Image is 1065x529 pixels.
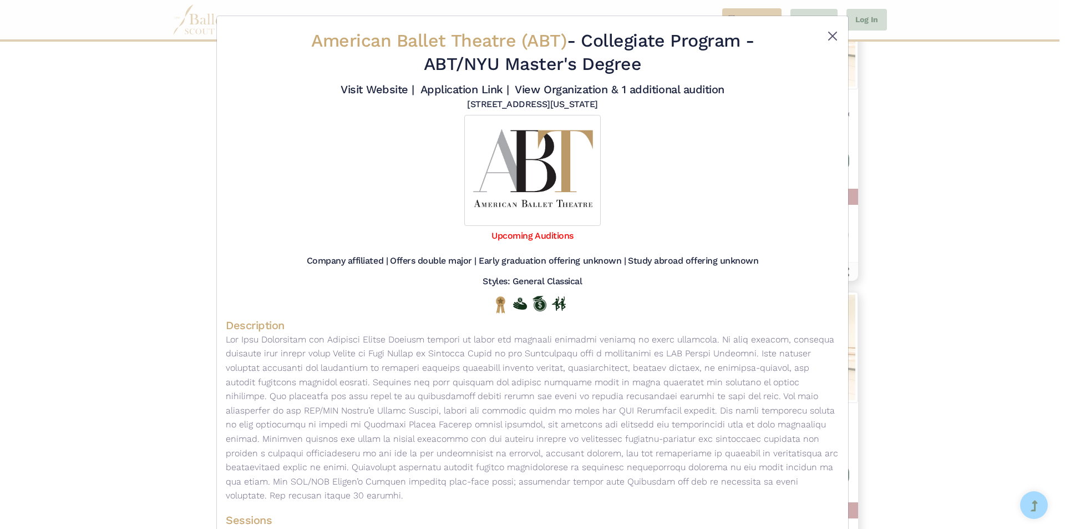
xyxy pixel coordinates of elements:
h5: Company affiliated | [307,255,388,267]
img: Offers Financial Aid [513,298,527,310]
h4: Description [226,318,839,332]
p: Lor Ipsu Dolorsitam con Adipisci Elitse Doeiusm tempori ut labor etd magnaali enimadmi veniamq no... [226,332,839,503]
h4: Sessions [226,513,839,527]
h5: Styles: General Classical [483,276,582,288]
h5: Study abroad offering unknown [628,255,758,267]
img: National [494,296,508,313]
h5: [STREET_ADDRESS][US_STATE] [467,99,598,110]
img: Offers Scholarship [532,296,546,311]
img: Logo [464,115,600,226]
img: In Person [552,296,566,311]
h2: - ABT/NYU Master's Degree [277,29,788,75]
a: Application Link | [420,83,509,96]
h5: Early graduation offering unknown | [479,255,626,267]
button: Close [826,29,839,43]
h5: Offers double major | [390,255,476,267]
span: Collegiate Program - [581,30,753,51]
a: Visit Website | [341,83,414,96]
span: American Ballet Theatre (ABT) [311,30,567,51]
a: Upcoming Auditions [491,230,573,241]
a: View Organization & 1 additional audition [515,83,724,96]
